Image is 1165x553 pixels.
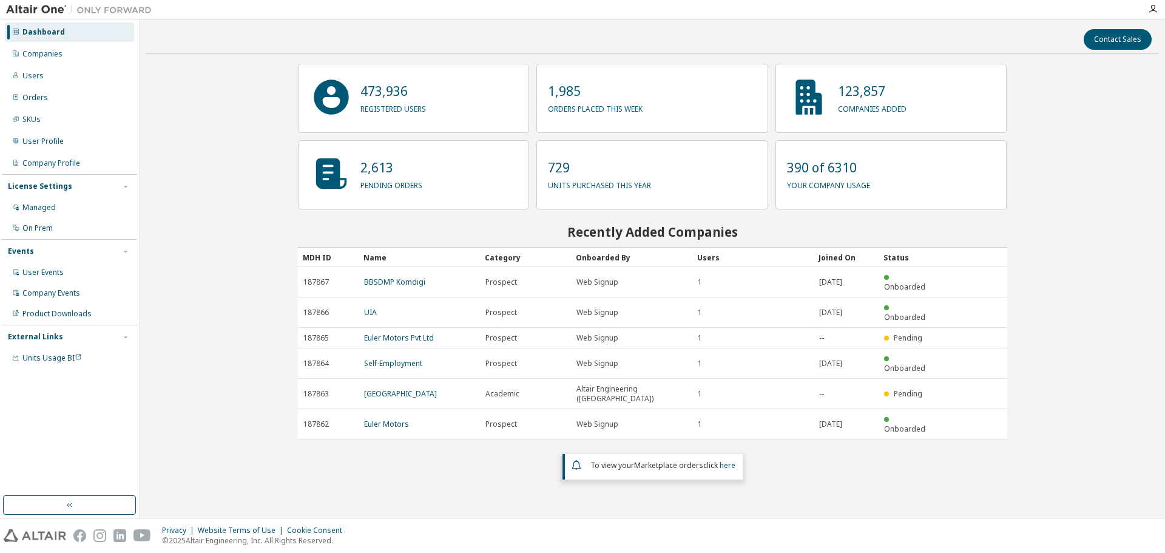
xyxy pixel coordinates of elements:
[485,359,517,368] span: Prospect
[576,384,687,404] span: Altair Engineering ([GEOGRAPHIC_DATA])
[303,308,329,317] span: 187866
[576,277,618,287] span: Web Signup
[590,460,735,470] span: To view your click
[364,358,422,368] a: Self-Employment
[485,277,517,287] span: Prospect
[698,389,702,399] span: 1
[22,71,44,81] div: Users
[22,268,64,277] div: User Events
[576,333,618,343] span: Web Signup
[6,4,158,16] img: Altair One
[576,419,618,429] span: Web Signup
[8,246,34,256] div: Events
[884,424,925,434] span: Onboarded
[360,100,426,114] p: registered users
[303,359,329,368] span: 187864
[22,137,64,146] div: User Profile
[22,309,92,319] div: Product Downloads
[22,288,80,298] div: Company Events
[113,529,126,542] img: linkedin.svg
[698,419,702,429] span: 1
[697,248,809,267] div: Users
[303,389,329,399] span: 187863
[819,277,842,287] span: [DATE]
[576,359,618,368] span: Web Signup
[364,388,437,399] a: [GEOGRAPHIC_DATA]
[485,389,519,399] span: Academic
[22,203,56,212] div: Managed
[884,282,925,292] span: Onboarded
[303,248,354,267] div: MDH ID
[364,333,434,343] a: Euler Motors Pvt Ltd
[819,308,842,317] span: [DATE]
[720,460,735,470] a: here
[22,27,65,37] div: Dashboard
[576,308,618,317] span: Web Signup
[698,333,702,343] span: 1
[8,332,63,342] div: External Links
[819,333,824,343] span: --
[73,529,86,542] img: facebook.svg
[162,526,198,535] div: Privacy
[485,333,517,343] span: Prospect
[884,363,925,373] span: Onboarded
[698,359,702,368] span: 1
[894,388,922,399] span: Pending
[884,312,925,322] span: Onboarded
[198,526,287,535] div: Website Terms of Use
[548,100,643,114] p: orders placed this week
[298,224,1007,240] h2: Recently Added Companies
[22,223,53,233] div: On Prem
[22,353,82,363] span: Units Usage BI
[819,359,842,368] span: [DATE]
[838,82,907,100] p: 123,857
[22,158,80,168] div: Company Profile
[287,526,349,535] div: Cookie Consent
[364,419,409,429] a: Euler Motors
[360,177,422,191] p: pending orders
[363,248,475,267] div: Name
[364,307,377,317] a: UIA
[883,248,934,267] div: Status
[698,277,702,287] span: 1
[22,49,62,59] div: Companies
[364,277,425,287] a: BBSDMP Komdigi
[162,535,349,546] p: © 2025 Altair Engineering, Inc. All Rights Reserved.
[360,158,422,177] p: 2,613
[787,158,870,177] p: 390 of 6310
[819,389,824,399] span: --
[303,277,329,287] span: 187867
[894,333,922,343] span: Pending
[4,529,66,542] img: altair_logo.svg
[93,529,106,542] img: instagram.svg
[819,248,874,267] div: Joined On
[819,419,842,429] span: [DATE]
[1084,29,1152,50] button: Contact Sales
[22,115,41,124] div: SKUs
[634,460,703,470] em: Marketplace orders
[303,333,329,343] span: 187865
[360,82,426,100] p: 473,936
[133,529,151,542] img: youtube.svg
[548,177,651,191] p: units purchased this year
[548,82,643,100] p: 1,985
[303,419,329,429] span: 187862
[576,248,687,267] div: Onboarded By
[838,100,907,114] p: companies added
[698,308,702,317] span: 1
[485,419,517,429] span: Prospect
[485,248,566,267] div: Category
[22,93,48,103] div: Orders
[485,308,517,317] span: Prospect
[548,158,651,177] p: 729
[8,182,72,191] div: License Settings
[787,177,870,191] p: your company usage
